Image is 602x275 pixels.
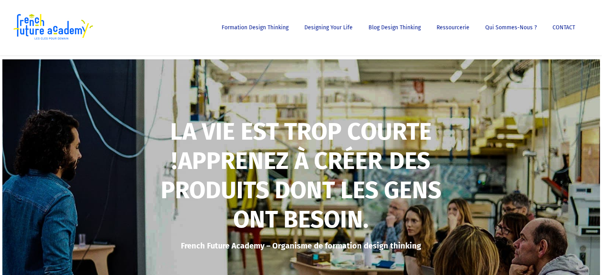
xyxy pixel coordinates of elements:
span: Qui sommes-nous ? [485,24,537,31]
img: French Future Academy [11,12,95,44]
span: Designing Your Life [304,24,353,31]
strong: LA VIE EST TROP COURTE ! [170,118,432,175]
strong: DES PRODUITS DONT LES GENS ONT BESOIN. [161,147,441,234]
a: Formation Design Thinking [218,25,292,30]
a: Qui sommes-nous ? [481,25,541,30]
a: Ressourcerie [433,25,473,30]
span: CONTACT [553,24,575,31]
a: Blog Design Thinking [365,25,425,30]
span: APPRENEZ À CRÉER [178,147,382,175]
span: Blog Design Thinking [368,24,421,31]
span: Formation Design Thinking [222,24,289,31]
a: Designing Your Life [300,25,357,30]
a: CONTACT [549,25,579,30]
span: Ressourcerie [437,24,469,31]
